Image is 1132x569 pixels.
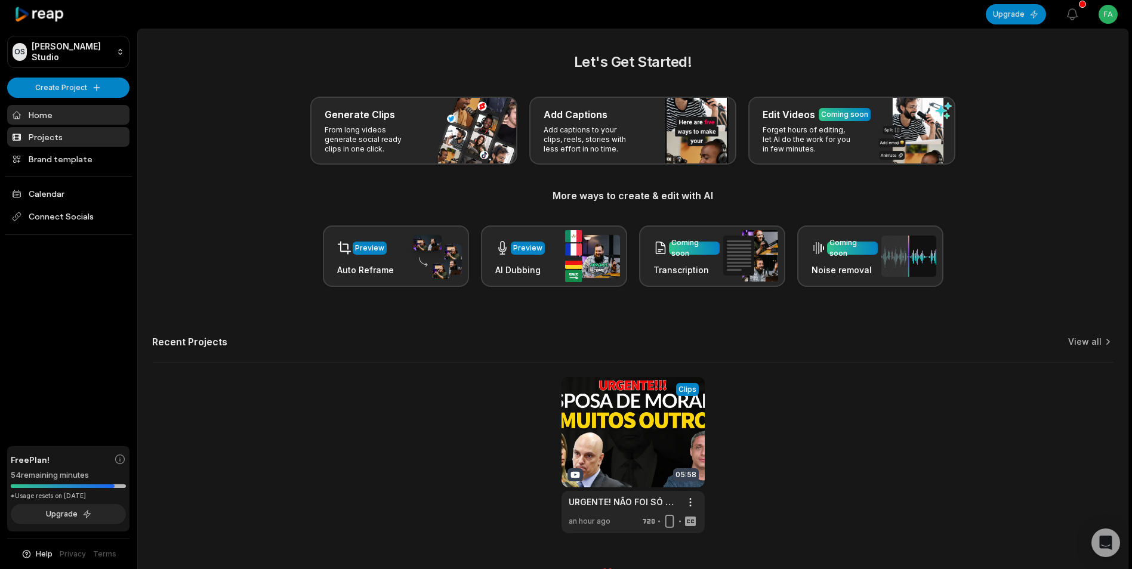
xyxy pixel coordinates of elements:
h3: More ways to create & edit with AI [152,188,1114,203]
span: Free Plan! [11,453,50,466]
h2: Let's Get Started! [152,51,1114,73]
h3: Transcription [653,264,720,276]
p: [PERSON_NAME] Studio [32,41,112,63]
div: Coming soon [821,109,868,120]
div: Open Intercom Messenger [1091,528,1120,557]
img: transcription.png [723,230,778,282]
a: Projects [7,127,129,147]
a: Brand template [7,149,129,169]
span: Connect Socials [7,206,129,227]
div: OS [13,43,27,61]
a: View all [1068,336,1102,348]
a: Home [7,105,129,125]
h3: Generate Clips [325,107,395,122]
div: Preview [355,243,384,253]
div: *Usage resets on [DATE] [11,491,126,500]
a: Terms [93,549,116,559]
div: Preview [513,243,542,253]
button: Create Project [7,78,129,98]
a: URGENTE! NÃO FOI SÓ A ESPOSA DE [PERSON_NAME] QUE FOI SANCIONADA! Foi tudo!! [569,496,678,508]
a: Privacy [60,549,86,559]
h3: AI Dubbing [495,264,545,276]
span: Help [36,549,53,559]
div: 54 remaining minutes [11,469,126,481]
h3: Add Captions [544,107,607,122]
img: ai_dubbing.png [565,230,620,282]
img: auto_reframe.png [407,233,462,280]
p: From long videos generate social ready clips in one click. [325,125,417,154]
h2: Recent Projects [152,336,227,348]
a: Calendar [7,184,129,203]
button: Upgrade [986,4,1046,24]
p: Forget hours of editing, let AI do the work for you in few minutes. [763,125,855,154]
p: Add captions to your clips, reels, stories with less effort in no time. [544,125,636,154]
button: Upgrade [11,504,126,524]
h3: Edit Videos [763,107,815,122]
div: Coming soon [671,237,717,259]
div: Coming soon [829,237,875,259]
button: Help [21,549,53,559]
img: noise_removal.png [881,236,936,277]
h3: Auto Reframe [337,264,394,276]
h3: Noise removal [812,264,878,276]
